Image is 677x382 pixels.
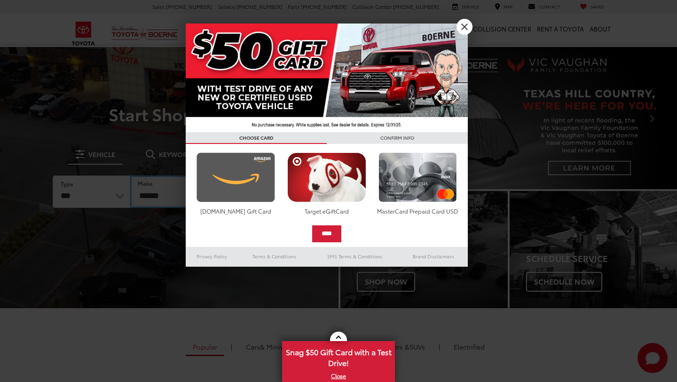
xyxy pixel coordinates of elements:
h3: CONFIRM INFO [327,132,468,144]
a: Privacy Policy [186,251,238,262]
img: mastercard.png [376,152,459,202]
a: SMS Terms & Conditions [310,251,399,262]
div: MasterCard Prepaid Card USD [376,207,459,215]
div: [DOMAIN_NAME] Gift Card [194,207,277,215]
a: Brand Disclaimers [399,251,468,262]
h3: CHOOSE CARD [186,132,327,144]
a: Terms & Conditions [238,251,310,262]
img: amazoncard.png [194,152,277,202]
img: 42635_top_851395.jpg [186,24,468,132]
div: Target eGiftCard [285,207,368,215]
img: targetcard.png [285,152,368,202]
span: Snag $50 Gift Card with a Test Drive! [283,342,394,371]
